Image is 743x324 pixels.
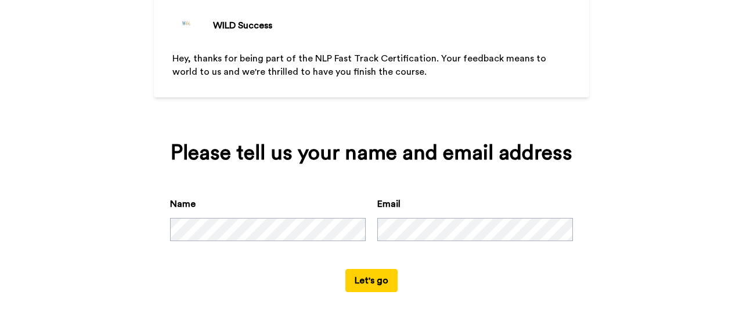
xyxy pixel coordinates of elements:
[170,141,573,165] div: Please tell us your name and email address
[377,197,401,211] label: Email
[170,197,196,211] label: Name
[345,269,398,292] button: Let's go
[213,19,272,32] div: WILD Success
[172,54,549,77] span: Hey, thanks for being part of the NLP Fast Track Certification. Your feedback means to world to u...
